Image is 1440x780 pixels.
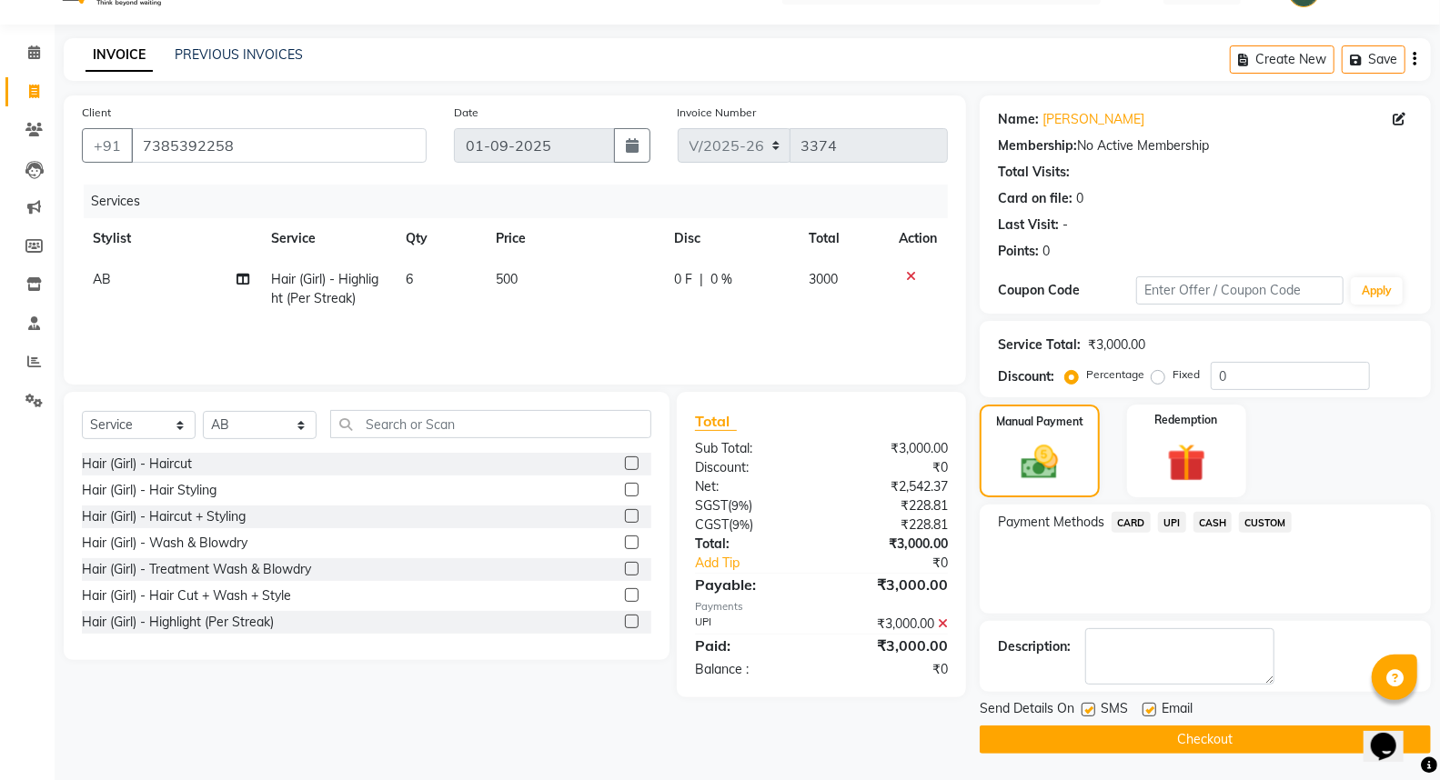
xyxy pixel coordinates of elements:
div: Discount: [681,458,821,477]
label: Percentage [1086,366,1144,383]
div: ₹3,000.00 [821,439,962,458]
div: Points: [998,242,1039,261]
input: Enter Offer / Coupon Code [1136,276,1344,305]
div: ₹0 [821,660,962,679]
button: Checkout [980,725,1431,754]
span: AB [93,271,111,287]
div: Hair (Girl) - Haircut + Styling [82,507,246,526]
a: PREVIOUS INVOICES [175,46,303,63]
div: Sub Total: [681,439,821,458]
div: Hair (Girl) - Hair Styling [82,481,217,500]
th: Service [260,218,395,259]
label: Invoice Number [678,105,757,121]
span: Total [695,412,737,431]
span: 9% [731,498,749,513]
span: Email [1162,699,1193,722]
div: Last Visit: [998,215,1059,235]
span: CGST [695,516,729,533]
div: ( ) [681,515,821,535]
th: Disc [663,218,798,259]
label: Fixed [1173,366,1200,383]
span: 9% [732,517,750,532]
div: ₹3,000.00 [821,635,962,656]
button: Create New [1230,45,1334,74]
div: Description: [998,637,1071,656]
img: _cash.svg [1010,441,1070,484]
div: Card on file: [998,189,1072,208]
div: 0 [1042,242,1050,261]
span: 6 [406,271,413,287]
span: SGST [695,497,728,514]
div: ₹3,000.00 [821,574,962,595]
th: Action [888,218,948,259]
img: _gift.svg [1155,439,1218,486]
div: ₹3,000.00 [821,535,962,554]
div: Hair (Girl) - Hair Cut + Wash + Style [82,586,291,605]
a: INVOICE [86,39,153,72]
div: ₹0 [821,458,962,477]
div: ₹0 [845,554,962,573]
span: SMS [1101,699,1128,722]
span: Send Details On [980,699,1074,722]
button: Save [1342,45,1405,74]
a: Add Tip [681,554,844,573]
div: UPI [681,615,821,634]
span: Payment Methods [998,513,1104,532]
div: Name: [998,110,1039,129]
div: ( ) [681,496,821,515]
div: Discount: [998,367,1054,386]
span: 0 % [710,270,732,289]
div: Payments [695,599,948,615]
div: ₹228.81 [821,496,962,515]
th: Stylist [82,218,260,259]
div: Balance : [681,660,821,679]
div: Hair (Girl) - Haircut [82,455,192,474]
button: +91 [82,128,133,163]
th: Total [798,218,888,259]
label: Client [82,105,111,121]
div: Hair (Girl) - Wash & Blowdry [82,534,247,553]
label: Manual Payment [996,414,1083,430]
span: CASH [1193,512,1233,533]
div: Membership: [998,136,1077,155]
a: [PERSON_NAME] [1042,110,1144,129]
span: 3000 [809,271,838,287]
div: Hair (Girl) - Highlight (Per Streak) [82,613,274,632]
div: 0 [1076,189,1083,208]
span: 500 [496,271,518,287]
div: Coupon Code [998,281,1136,300]
span: CUSTOM [1239,512,1292,533]
button: Apply [1351,277,1403,305]
input: Search or Scan [330,410,651,438]
th: Price [485,218,663,259]
span: 0 F [674,270,692,289]
span: CARD [1112,512,1151,533]
input: Search by Name/Mobile/Email/Code [131,128,427,163]
span: | [700,270,703,289]
label: Redemption [1155,412,1218,428]
div: Payable: [681,574,821,595]
div: ₹3,000.00 [821,615,962,634]
div: Paid: [681,635,821,656]
div: Hair (Girl) - Treatment Wash & Blowdry [82,560,311,579]
div: ₹228.81 [821,515,962,535]
div: No Active Membership [998,136,1413,155]
div: Total Visits: [998,163,1070,182]
iframe: chat widget [1364,707,1422,762]
span: UPI [1158,512,1186,533]
div: - [1062,215,1068,235]
div: ₹2,542.37 [821,477,962,496]
span: Hair (Girl) - Highlight (Per Streak) [271,271,378,306]
th: Qty [395,218,485,259]
div: Total: [681,535,821,554]
div: Service Total: [998,335,1081,355]
label: Date [454,105,478,121]
div: ₹3,000.00 [1088,335,1145,355]
div: Services [84,185,962,218]
div: Net: [681,477,821,496]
